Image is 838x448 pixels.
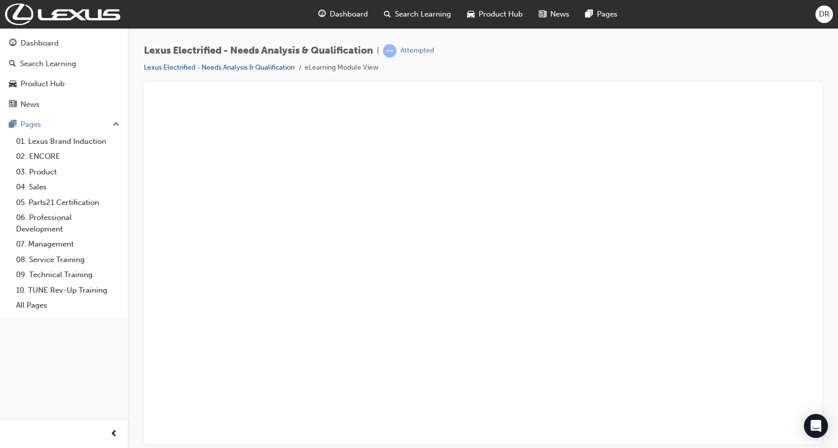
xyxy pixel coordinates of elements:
[20,58,76,70] div: Search Learning
[585,8,593,21] span: pages-icon
[113,118,120,131] span: up-icon
[21,119,41,130] div: Pages
[9,60,16,69] span: search-icon
[479,9,523,20] span: Product Hub
[9,80,17,89] span: car-icon
[12,237,124,252] a: 07. Management
[815,6,833,23] button: DR
[12,298,124,313] a: All Pages
[12,179,124,195] a: 04. Sales
[400,46,434,56] div: Attempted
[12,164,124,180] a: 03. Product
[531,4,577,25] a: news-iconNews
[12,283,124,298] a: 10. TUNE Rev-Up Training
[12,252,124,268] a: 08. Service Training
[4,75,124,93] a: Product Hub
[467,8,475,21] span: car-icon
[819,9,829,20] span: DR
[4,55,124,73] a: Search Learning
[539,8,546,21] span: news-icon
[330,9,368,20] span: Dashboard
[459,4,531,25] a: car-iconProduct Hub
[318,8,326,21] span: guage-icon
[12,210,124,237] a: 06. Professional Development
[597,9,617,20] span: Pages
[577,4,625,25] a: pages-iconPages
[12,267,124,283] a: 09. Technical Training
[21,38,59,49] div: Dashboard
[395,9,451,20] span: Search Learning
[4,32,124,115] button: DashboardSearch LearningProduct HubNews
[21,99,40,110] div: News
[9,100,17,109] span: news-icon
[12,149,124,164] a: 02. ENCORE
[144,45,373,57] span: Lexus Electrified - Needs Analysis & Qualification
[305,62,378,74] li: eLearning Module View
[384,8,391,21] span: search-icon
[4,115,124,134] button: Pages
[21,78,65,90] div: Product Hub
[9,120,17,129] span: pages-icon
[376,4,459,25] a: search-iconSearch Learning
[4,34,124,53] a: Dashboard
[12,134,124,149] a: 01. Lexus Brand Induction
[310,4,376,25] a: guage-iconDashboard
[5,4,120,25] img: Trak
[9,39,17,48] span: guage-icon
[383,44,396,58] span: learningRecordVerb_ATTEMPT-icon
[144,63,295,72] a: Lexus Electrified - Needs Analysis & Qualification
[12,195,124,210] a: 05. Parts21 Certification
[804,414,828,438] div: Open Intercom Messenger
[110,428,118,440] span: prev-icon
[377,45,379,57] span: |
[550,9,569,20] span: News
[4,95,124,114] a: News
